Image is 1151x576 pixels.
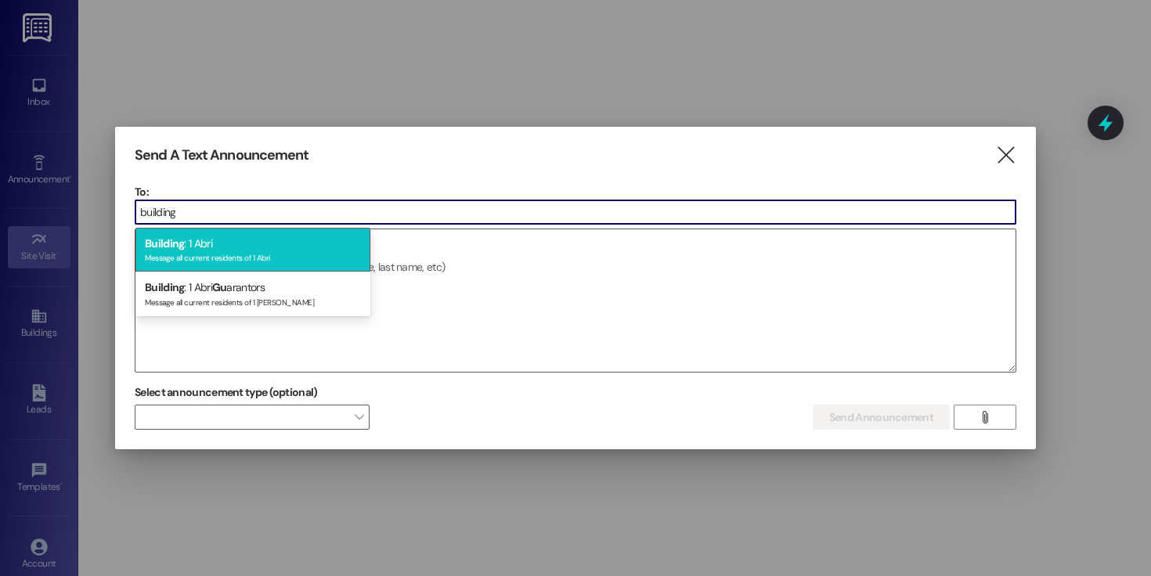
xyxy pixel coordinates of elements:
i:  [979,411,990,423]
div: Message all current residents of 1 Abri [145,250,361,263]
input: Type to select the units, buildings, or communities you want to message. (e.g. 'Unit 1A', 'Buildi... [135,200,1016,224]
label: Select announcement type (optional) [135,380,318,405]
span: Send Announcement [829,409,933,426]
span: Building [145,280,184,294]
h3: Send A Text Announcement [135,146,308,164]
button: Send Announcement [813,405,950,430]
div: : 1 Abri [135,228,370,272]
div: : 1 Abri arantors [135,272,370,316]
p: To: [135,184,1016,200]
span: Gu [212,280,227,294]
div: Message all current residents of 1 [PERSON_NAME] [145,294,361,308]
i:  [995,147,1016,164]
span: Building [145,236,184,250]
